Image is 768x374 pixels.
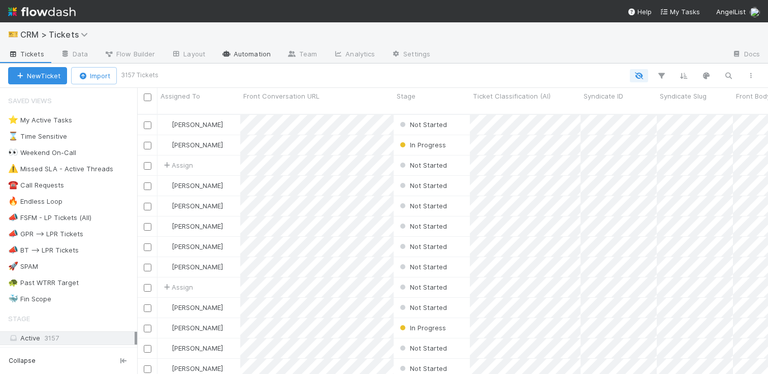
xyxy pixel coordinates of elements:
span: Syndicate Slug [660,91,707,101]
span: Not Started [398,242,447,251]
a: Automation [213,47,279,63]
input: Toggle Row Selected [144,264,151,271]
div: BT --> LPR Tickets [8,244,79,257]
span: 3157 [44,334,59,342]
a: Flow Builder [96,47,163,63]
div: [PERSON_NAME] [162,323,223,333]
div: Not Started [398,363,447,373]
span: 🚀 [8,262,18,270]
span: [PERSON_NAME] [172,263,223,271]
img: avatar_6177bb6d-328c-44fd-b6eb-4ffceaabafa4.png [162,324,170,332]
div: [PERSON_NAME] [162,140,223,150]
button: Import [71,67,117,84]
input: Toggle Row Selected [144,203,151,210]
a: My Tasks [660,7,700,17]
a: Settings [383,47,438,63]
span: [PERSON_NAME] [172,181,223,190]
span: [PERSON_NAME] [172,222,223,230]
img: avatar_26a72cff-d2f6-445f-be4d-79d164590882.png [162,344,170,352]
span: My Tasks [660,8,700,16]
div: [PERSON_NAME] [162,241,223,252]
div: [PERSON_NAME] [162,221,223,231]
div: In Progress [398,323,446,333]
span: [PERSON_NAME] [172,120,223,129]
img: logo-inverted-e16ddd16eac7371096b0.svg [8,3,76,20]
span: In Progress [398,141,446,149]
div: GPR --> LPR Tickets [8,228,83,240]
span: Not Started [398,222,447,230]
img: avatar_c597f508-4d28-4c7c-92e0-bd2d0d338f8e.png [162,141,170,149]
span: [PERSON_NAME] [172,141,223,149]
a: Docs [724,47,768,63]
span: Not Started [398,161,447,169]
div: Not Started [398,201,447,211]
div: Not Started [398,241,447,252]
input: Toggle Row Selected [144,142,151,149]
div: Assign [162,282,193,292]
div: FSFM - LP Tickets (All) [8,211,91,224]
input: Toggle Row Selected [144,325,151,332]
span: Not Started [398,120,447,129]
div: [PERSON_NAME] [162,343,223,353]
div: [PERSON_NAME] [162,201,223,211]
span: Not Started [398,344,447,352]
div: Not Started [398,282,447,292]
input: Toggle All Rows Selected [144,93,151,101]
a: Data [52,47,96,63]
div: Help [627,7,652,17]
span: 🐢 [8,278,18,287]
div: [PERSON_NAME] [162,363,223,373]
input: Toggle Row Selected [144,223,151,231]
span: ⚠️ [8,164,18,173]
span: Collapse [9,356,36,365]
span: Not Started [398,283,447,291]
div: Not Started [398,160,447,170]
div: Fin Scope [8,293,51,305]
div: In Progress [398,140,446,150]
small: 3157 Tickets [121,71,158,80]
div: Time Sensitive [8,130,67,143]
span: 🐳 [8,294,18,303]
div: Missed SLA - Active Threads [8,163,113,175]
img: avatar_5d51780c-77ad-4a9d-a6ed-b88b2c284079.png [162,263,170,271]
span: Assigned To [161,91,200,101]
img: avatar_7ba8ec58-bd0f-432b-b5d2-ae377bfaef52.png [162,242,170,251]
div: Active [8,332,135,345]
div: Not Started [398,180,447,191]
input: Toggle Row Selected [144,365,151,373]
a: Layout [163,47,213,63]
div: Not Started [398,221,447,231]
span: Not Started [398,263,447,271]
span: Not Started [398,181,447,190]
div: Call Requests [8,179,64,192]
div: [PERSON_NAME] [162,262,223,272]
input: Toggle Row Selected [144,162,151,170]
div: SPAM [8,260,38,273]
span: Front Conversation URL [243,91,319,101]
span: Stage [397,91,415,101]
div: Not Started [398,343,447,353]
span: [PERSON_NAME] [172,202,223,210]
div: [PERSON_NAME] [162,302,223,313]
div: Not Started [398,262,447,272]
img: avatar_0a9e60f7-03da-485c-bb15-a40c44fcec20.png [162,202,170,210]
input: Toggle Row Selected [144,182,151,190]
span: Flow Builder [104,49,155,59]
div: Assign [162,160,193,170]
span: 📣 [8,245,18,254]
span: 👀 [8,148,18,157]
div: Past WTRR Target [8,276,79,289]
button: NewTicket [8,67,67,84]
span: CRM > Tickets [20,29,93,40]
span: 🔥 [8,197,18,205]
input: Toggle Row Selected [144,345,151,353]
div: Not Started [398,119,447,130]
input: Toggle Row Selected [144,304,151,312]
span: [PERSON_NAME] [172,303,223,311]
div: Not Started [398,302,447,313]
span: In Progress [398,324,446,332]
span: Not Started [398,303,447,311]
img: avatar_26a72cff-d2f6-445f-be4d-79d164590882.png [162,120,170,129]
span: [PERSON_NAME] [172,324,223,332]
span: Ticket Classification (AI) [473,91,551,101]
